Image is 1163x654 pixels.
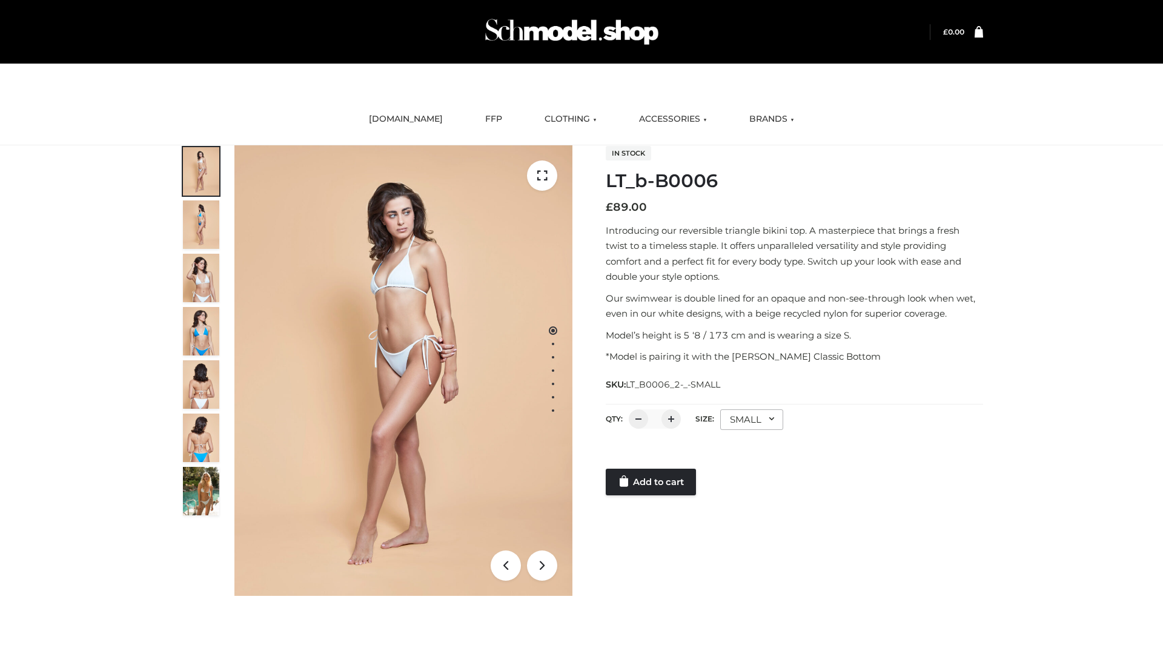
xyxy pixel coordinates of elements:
[476,106,511,133] a: FFP
[630,106,716,133] a: ACCESSORIES
[183,147,219,196] img: ArielClassicBikiniTop_CloudNine_AzureSky_OW114ECO_1-scaled.jpg
[606,200,613,214] span: £
[183,200,219,249] img: ArielClassicBikiniTop_CloudNine_AzureSky_OW114ECO_2-scaled.jpg
[535,106,606,133] a: CLOTHING
[606,291,983,322] p: Our swimwear is double lined for an opaque and non-see-through look when wet, even in our white d...
[183,254,219,302] img: ArielClassicBikiniTop_CloudNine_AzureSky_OW114ECO_3-scaled.jpg
[626,379,720,390] span: LT_B0006_2-_-SMALL
[481,8,663,56] img: Schmodel Admin 964
[720,409,783,430] div: SMALL
[606,146,651,160] span: In stock
[183,360,219,409] img: ArielClassicBikiniTop_CloudNine_AzureSky_OW114ECO_7-scaled.jpg
[606,170,983,192] h1: LT_b-B0006
[183,467,219,515] img: Arieltop_CloudNine_AzureSky2.jpg
[183,307,219,355] img: ArielClassicBikiniTop_CloudNine_AzureSky_OW114ECO_4-scaled.jpg
[606,223,983,285] p: Introducing our reversible triangle bikini top. A masterpiece that brings a fresh twist to a time...
[943,27,964,36] bdi: 0.00
[943,27,964,36] a: £0.00
[606,469,696,495] a: Add to cart
[740,106,803,133] a: BRANDS
[234,145,572,596] img: ArielClassicBikiniTop_CloudNine_AzureSky_OW114ECO_1
[943,27,948,36] span: £
[606,414,623,423] label: QTY:
[360,106,452,133] a: [DOMAIN_NAME]
[606,328,983,343] p: Model’s height is 5 ‘8 / 173 cm and is wearing a size S.
[183,414,219,462] img: ArielClassicBikiniTop_CloudNine_AzureSky_OW114ECO_8-scaled.jpg
[606,200,647,214] bdi: 89.00
[606,377,721,392] span: SKU:
[695,414,714,423] label: Size:
[606,349,983,365] p: *Model is pairing it with the [PERSON_NAME] Classic Bottom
